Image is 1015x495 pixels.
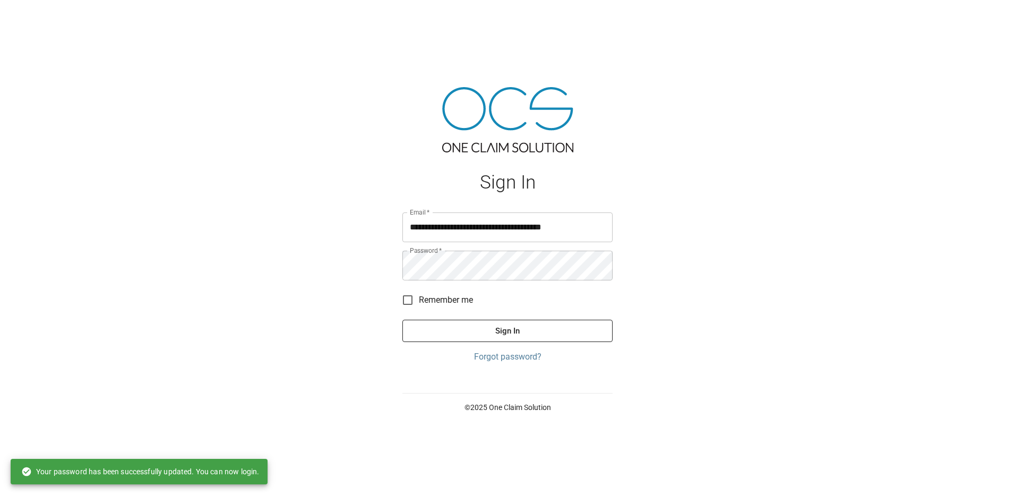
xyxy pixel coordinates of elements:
[21,462,259,481] div: Your password has been successfully updated. You can now login.
[402,172,613,193] h1: Sign In
[402,402,613,413] p: © 2025 One Claim Solution
[410,246,442,255] label: Password
[419,294,473,306] span: Remember me
[402,351,613,363] a: Forgot password?
[402,320,613,342] button: Sign In
[442,87,573,152] img: ocs-logo-tra.png
[410,208,430,217] label: Email
[13,6,55,28] img: ocs-logo-white-transparent.png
